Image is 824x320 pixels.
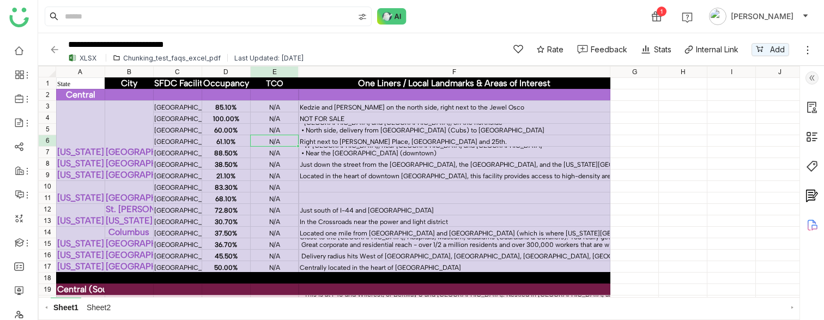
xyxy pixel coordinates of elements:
div: Internal Link [696,44,738,55]
img: folder.svg [113,54,120,62]
div: Last Updated: [DATE] [234,54,304,62]
img: ask-buddy-normal.svg [377,8,407,25]
button: [PERSON_NAME] [707,8,811,25]
span: Add [770,44,785,56]
img: avatar [709,8,726,25]
img: back [49,44,60,55]
img: logo [9,8,29,27]
img: help.svg [682,12,693,23]
img: stats.svg [640,44,651,55]
span: Rate [547,44,564,55]
div: Feedback [591,44,627,55]
div: Chunking_test_faqs_excel_pdf [123,54,221,62]
span: Sheet2 [84,298,113,317]
div: 1 [657,7,667,16]
img: feedback-1.svg [577,45,588,54]
div: Stats [640,44,671,55]
span: Sheet1 [51,298,81,317]
span: [PERSON_NAME] [731,10,793,22]
div: XLSX [80,54,96,62]
button: Add [752,43,789,56]
img: search-type.svg [358,13,367,21]
img: xlsx.svg [68,53,77,62]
